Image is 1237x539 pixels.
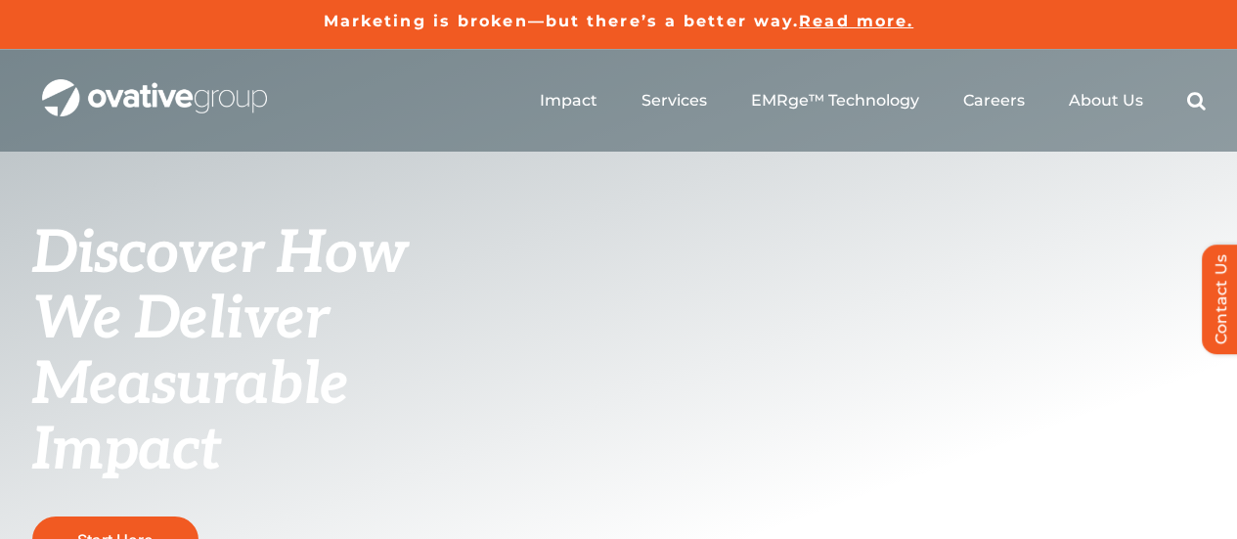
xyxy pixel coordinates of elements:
[540,69,1206,132] nav: Menu
[1069,91,1143,111] a: About Us
[751,91,919,111] a: EMRge™ Technology
[799,12,913,30] a: Read more.
[540,91,597,111] a: Impact
[42,77,267,96] a: OG_Full_horizontal_WHT
[324,12,800,30] a: Marketing is broken—but there’s a better way.
[963,91,1025,111] a: Careers
[32,285,349,486] span: We Deliver Measurable Impact
[641,91,707,111] a: Services
[1187,91,1206,111] a: Search
[32,219,408,290] span: Discover How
